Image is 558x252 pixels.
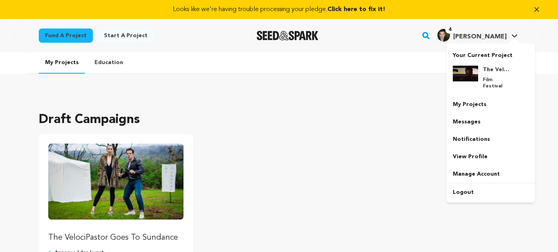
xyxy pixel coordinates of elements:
span: [PERSON_NAME] [453,34,507,40]
a: Messages [446,113,535,131]
a: Notifications [446,131,535,148]
p: Film Festival [483,77,511,89]
a: Logout [446,184,535,201]
p: The VelociPastor Goes To Sundance [48,232,184,243]
h4: The VelociPastor Goes To Sundance [483,66,511,74]
h2: Draft Campaigns [39,110,140,129]
img: GregoryJamesCohan%20-%20Legit%20Headshot.jpg [437,29,450,42]
span: Gregory James C.'s Profile [436,27,519,44]
img: Doug%20Driving.jpg [453,66,478,81]
a: Fund The VelociPastor Goes To Sundance [48,144,184,243]
a: View Profile [446,148,535,165]
a: Fund a project [39,28,93,43]
span: Click here to fix it! [327,6,385,13]
a: Your Current Project The VelociPastor Goes To Sundance Film Festival [453,48,529,96]
div: Gregory James C.'s Profile [437,29,507,42]
span: 4 [445,26,454,34]
a: Education [88,52,129,73]
a: Looks like we're having trouble processing your pledge.Click here to fix it! [9,5,549,14]
img: Seed&Spark Logo Dark Mode [257,31,319,40]
p: Your Current Project [453,48,529,59]
a: Manage Account [446,165,535,183]
a: My Projects [39,52,85,74]
a: Seed&Spark Homepage [257,31,319,40]
a: My Projects [446,96,535,113]
a: Gregory James C.'s Profile [436,27,519,42]
a: Start a project [98,28,154,43]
